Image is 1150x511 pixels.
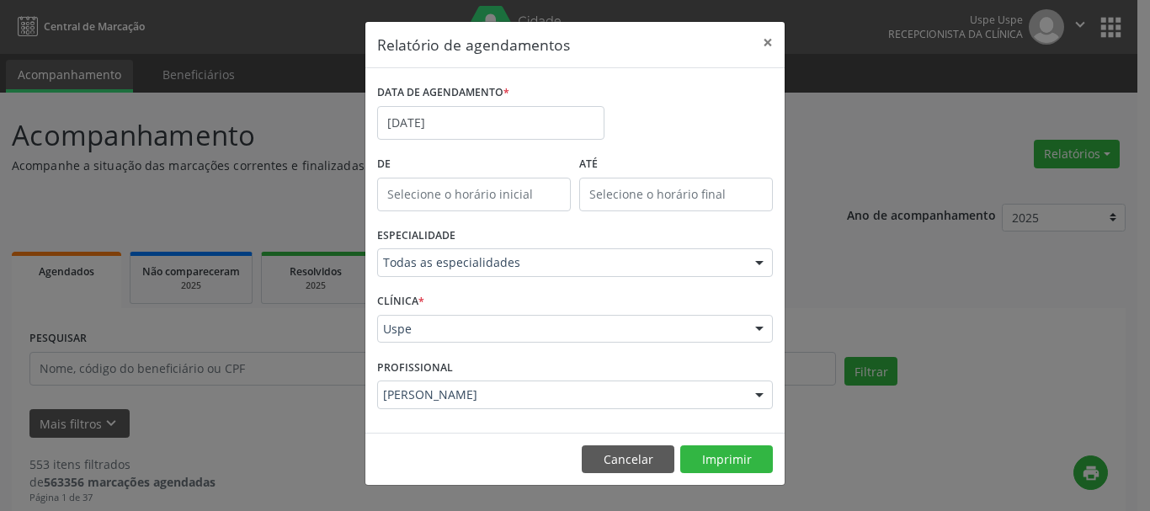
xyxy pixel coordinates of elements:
[383,254,738,271] span: Todas as especialidades
[680,445,773,474] button: Imprimir
[377,34,570,56] h5: Relatório de agendamentos
[377,152,571,178] label: De
[579,178,773,211] input: Selecione o horário final
[751,22,785,63] button: Close
[377,223,455,249] label: ESPECIALIDADE
[377,178,571,211] input: Selecione o horário inicial
[383,321,738,338] span: Uspe
[377,354,453,381] label: PROFISSIONAL
[377,106,604,140] input: Selecione uma data ou intervalo
[377,289,424,315] label: CLÍNICA
[579,152,773,178] label: ATÉ
[377,80,509,106] label: DATA DE AGENDAMENTO
[383,386,738,403] span: [PERSON_NAME]
[582,445,674,474] button: Cancelar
